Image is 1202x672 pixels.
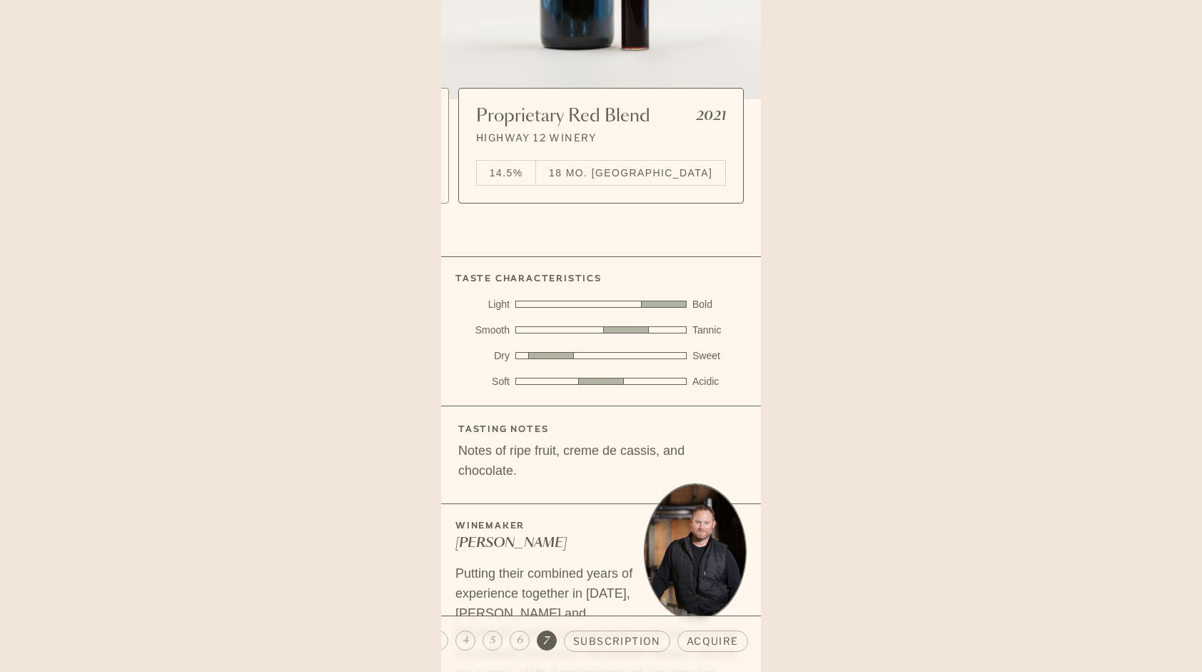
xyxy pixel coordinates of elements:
[492,374,510,388] span: Soft
[476,133,726,143] p: Highway 12 Winery
[564,631,670,652] button: subscription
[476,106,650,127] h1: Proprietary Red Blend
[455,274,747,283] h3: Taste Characteristics
[510,631,530,651] button: 6
[455,631,475,651] button: 4
[537,631,557,651] button: 7
[455,521,747,530] h3: Winemaker
[517,633,523,648] span: 6
[544,633,550,648] span: 7
[475,323,510,337] span: Smooth
[692,374,719,388] span: Acidic
[692,297,712,311] span: Bold
[463,633,469,648] span: 4
[477,161,535,185] li: 14.5%
[490,633,495,648] span: 5
[696,109,726,125] p: 2021
[687,634,739,648] span: Acquire
[494,348,510,363] span: Dry
[488,297,510,311] span: Light
[573,634,661,648] span: subscription
[455,536,638,552] h4: [PERSON_NAME]
[483,631,502,651] button: 5
[458,423,548,435] h6: TASTING NOTES
[536,161,725,185] li: 18 Mo. [GEOGRAPHIC_DATA]
[458,441,744,481] p: Notes of ripe fruit, creme de cassis, and chocolate.
[692,348,720,363] span: Sweet
[677,631,748,652] button: Acquire
[692,323,721,337] span: Tannic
